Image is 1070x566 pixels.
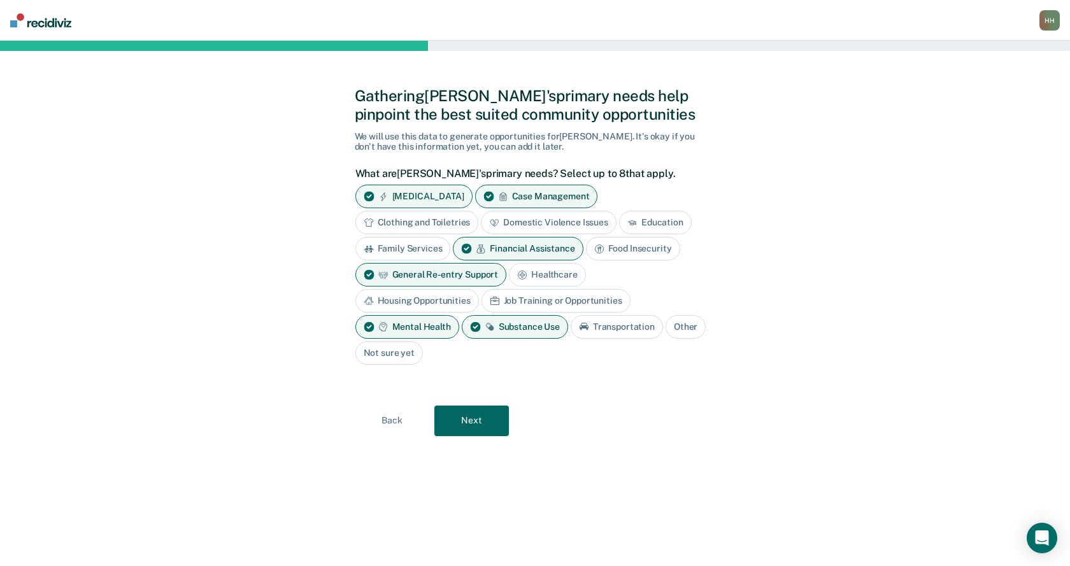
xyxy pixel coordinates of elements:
[355,131,716,153] div: We will use this data to generate opportunities for [PERSON_NAME] . It's okay if you don't have t...
[355,237,451,260] div: Family Services
[1027,523,1057,553] div: Open Intercom Messenger
[434,406,509,436] button: Next
[462,315,568,339] div: Substance Use
[666,315,706,339] div: Other
[571,315,663,339] div: Transportation
[481,211,617,234] div: Domestic Violence Issues
[509,263,586,287] div: Healthcare
[453,237,583,260] div: Financial Assistance
[355,211,479,234] div: Clothing and Toiletries
[586,237,680,260] div: Food Insecurity
[355,263,507,287] div: General Re-entry Support
[475,185,598,208] div: Case Management
[1039,10,1060,31] div: H H
[355,341,423,365] div: Not sure yet
[355,315,459,339] div: Mental Health
[619,211,692,234] div: Education
[10,13,71,27] img: Recidiviz
[355,167,709,180] label: What are [PERSON_NAME]'s primary needs? Select up to 8 that apply.
[355,87,716,124] div: Gathering [PERSON_NAME]'s primary needs help pinpoint the best suited community opportunities
[355,289,479,313] div: Housing Opportunities
[355,406,429,436] button: Back
[355,185,473,208] div: [MEDICAL_DATA]
[481,289,631,313] div: Job Training or Opportunities
[1039,10,1060,31] button: HH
